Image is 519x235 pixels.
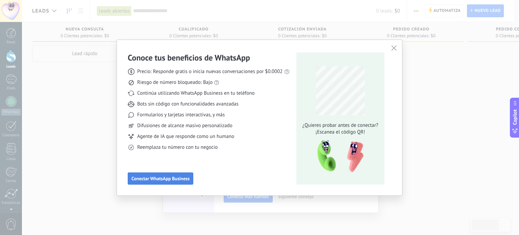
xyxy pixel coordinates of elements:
span: Continúa utilizando WhatsApp Business en tu teléfono [137,90,254,97]
span: Formularios y tarjetas interactivas, y más [137,112,225,118]
button: Conectar WhatsApp Business [128,172,193,185]
span: Difusiones de alcance masivo personalizado [137,122,232,129]
span: Copilot [512,109,518,125]
span: Riesgo de número bloqueado: Bajo [137,79,213,86]
span: Bots sin código con funcionalidades avanzadas [137,101,239,108]
span: ¡Escanea el código QR! [300,129,380,136]
img: qr-pic-1x.png [312,138,365,174]
h3: Conoce tus beneficios de WhatsApp [128,52,250,63]
span: Precio: Responde gratis o inicia nuevas conversaciones por $0.0002 [137,68,283,75]
span: Reemplaza tu número con tu negocio [137,144,218,151]
span: Conectar WhatsApp Business [131,176,190,181]
span: ¿Quieres probar antes de conectar? [300,122,380,129]
span: Agente de IA que responde como un humano [137,133,234,140]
